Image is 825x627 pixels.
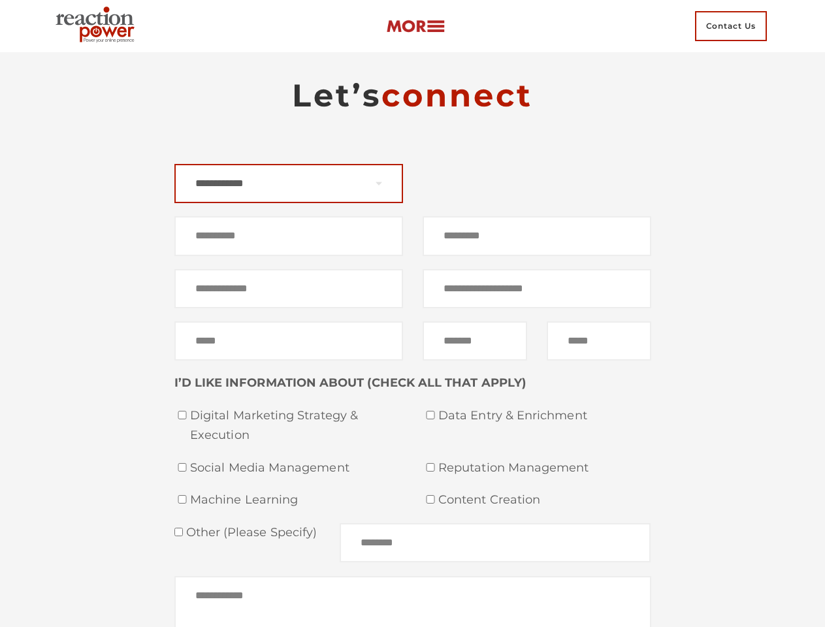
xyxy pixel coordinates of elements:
span: Other (please specify) [183,525,317,539]
strong: I’D LIKE INFORMATION ABOUT (CHECK ALL THAT APPLY) [174,376,526,390]
span: Social Media Management [190,458,403,478]
span: Reputation Management [438,458,651,478]
span: Machine Learning [190,490,403,510]
h2: Let’s [174,76,651,115]
span: connect [381,76,533,114]
span: Digital Marketing Strategy & Execution [190,406,403,445]
span: Data Entry & Enrichment [438,406,651,426]
span: Contact Us [695,11,767,41]
span: Content Creation [438,490,651,510]
img: more-btn.png [386,19,445,34]
img: Executive Branding | Personal Branding Agency [50,3,145,50]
